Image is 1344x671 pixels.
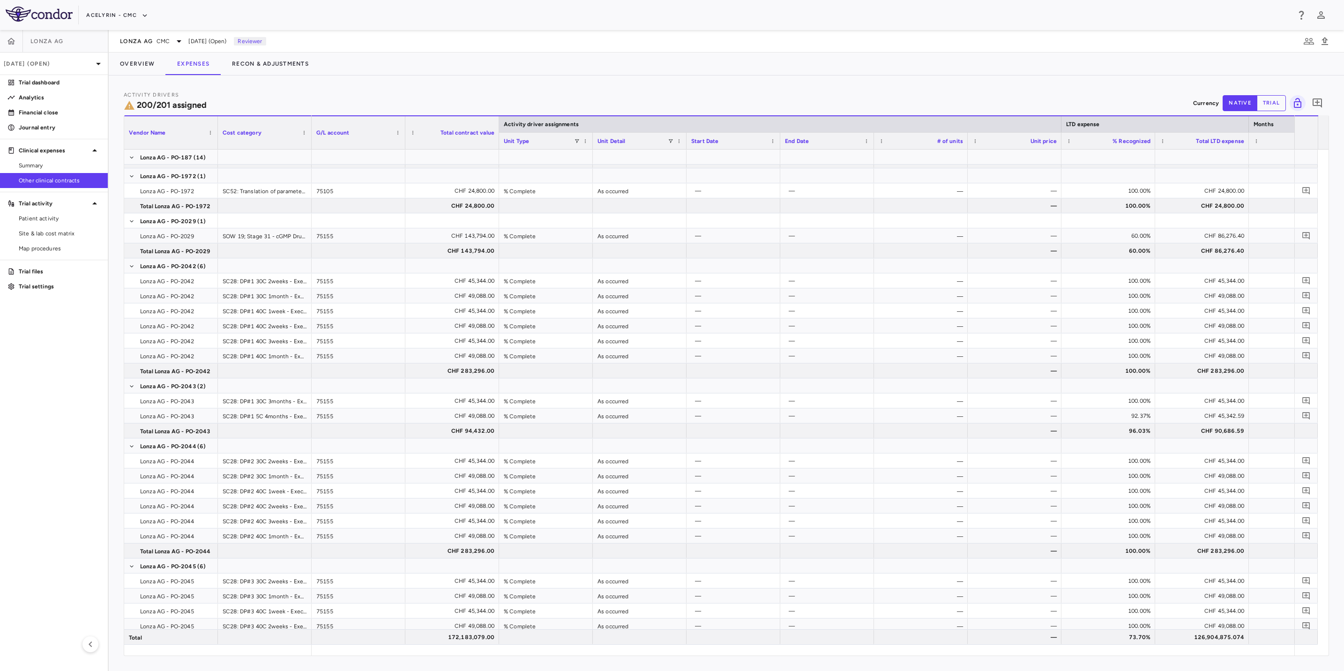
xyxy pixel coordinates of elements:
[1300,289,1313,302] button: Add comment
[593,273,687,288] div: As occurred
[1223,95,1257,111] button: native
[874,303,968,318] div: —
[1070,363,1150,378] div: 100.00%
[140,150,193,165] span: Lonza AG - PO-187
[1257,333,1338,348] div: —
[874,618,968,633] div: —
[499,273,593,288] div: % Complete
[218,273,312,288] div: SC28: DP#1 30C 2weeks - Execution of drug product stability testing per pull point without Polyso...
[312,318,405,333] div: 75155
[593,573,687,588] div: As occurred
[1300,334,1313,347] button: Add comment
[312,228,405,243] div: 75155
[1257,318,1338,333] div: —
[1302,531,1311,540] svg: Add comment
[218,183,312,198] div: SC52: Translation of parameter tables and comments in ABO.018 DS P2 Electronic Batch Records from...
[1257,408,1338,423] div: —
[19,244,100,253] span: Map procedures
[874,528,968,543] div: —
[140,289,194,304] span: Lonza AG - PO-2042
[86,8,148,23] button: Acelyrin - CMC
[6,7,73,22] img: logo-full-SnFGN8VE.png
[1113,138,1150,144] span: % Recognized
[140,409,194,424] span: Lonza AG - PO-2043
[593,288,687,303] div: As occurred
[109,53,166,75] button: Overview
[1164,228,1244,243] div: CHF 86,276.40
[218,618,312,633] div: SC28: DP#3 40C 2weeks - Execution of drug product stability testing with Polysorbate-80 by RP.HPL...
[140,439,196,454] span: Lonza AG - PO-2044
[1300,529,1313,542] button: Add comment
[1302,411,1311,420] svg: Add comment
[785,138,809,144] span: End Date
[695,183,776,198] div: —
[1302,516,1311,525] svg: Add comment
[1070,228,1150,243] div: 60.00%
[874,468,968,483] div: —
[1070,318,1150,333] div: 100.00%
[789,273,869,288] div: —
[976,303,1057,318] div: —
[593,528,687,543] div: As occurred
[789,408,869,423] div: —
[593,348,687,363] div: As occurred
[1254,121,1274,128] span: Months
[1300,394,1313,407] button: Add comment
[140,259,196,274] span: Lonza AG - PO-2042
[593,393,687,408] div: As occurred
[312,273,405,288] div: 75155
[1070,243,1150,258] div: 60.00%
[1300,304,1313,317] button: Add comment
[1302,336,1311,345] svg: Add comment
[499,228,593,243] div: % Complete
[874,483,968,498] div: —
[499,288,593,303] div: % Complete
[593,303,687,318] div: As occurred
[223,129,261,136] span: Cost category
[312,573,405,588] div: 75155
[789,348,869,363] div: —
[499,573,593,588] div: % Complete
[1164,303,1244,318] div: CHF 45,344.00
[1300,319,1313,332] button: Add comment
[4,60,93,68] p: [DATE] (Open)
[874,228,968,243] div: —
[1302,486,1311,495] svg: Add comment
[221,53,320,75] button: Recon & Adjustments
[1302,291,1311,300] svg: Add comment
[140,169,196,184] span: Lonza AG - PO-1972
[194,150,206,165] span: (14)
[1164,423,1244,438] div: CHF 90,686.59
[874,513,968,528] div: —
[218,498,312,513] div: SC28: DP#2 40C 2weeks - Execution of drug product stability testing with Polysorbate-80 by RP.HPL...
[504,121,579,128] span: Activity driver assignments
[1302,591,1311,600] svg: Add comment
[1309,95,1325,111] button: Add comment
[695,408,776,423] div: —
[218,603,312,618] div: SC28: DP#3 40C 1week - Execution of drug product stability testing without Polysorbate-80 by RP.H...
[312,618,405,633] div: 75155
[1164,198,1244,213] div: CHF 24,800.00
[414,423,494,438] div: CHF 94,432.00
[414,288,494,303] div: CHF 49,088.00
[593,588,687,603] div: As occurred
[19,214,100,223] span: Patient activity
[414,243,494,258] div: CHF 143,794.00
[593,603,687,618] div: As occurred
[218,453,312,468] div: SC28: DP#2 30C 2weeks - Execution of drug product stability testing without Polysorbate-80 by RP....
[218,483,312,498] div: SC28: DP#2 40C 1week - Execution of drug product stability testing without Polysorbate-80 by RP.H...
[218,333,312,348] div: SC28: DP#1 40C 3weeks - Execution of drug product stability testing without Polysorbate-80 by RP....
[1257,393,1338,408] div: —
[140,424,211,439] span: Total Lonza AG - PO-2043
[1286,95,1306,111] span: You do not have permission to lock or unlock grids
[499,408,593,423] div: % Complete
[129,129,166,136] span: Vendor Name
[1300,484,1313,497] button: Add comment
[789,318,869,333] div: —
[197,439,206,454] span: (6)
[976,348,1057,363] div: —
[1070,348,1150,363] div: 100.00%
[218,393,312,408] div: SC28: DP#1 30C 3months - Execution of drug product stability testing without Polysorbate-80 by RP...
[157,37,170,45] span: CMC
[874,573,968,588] div: —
